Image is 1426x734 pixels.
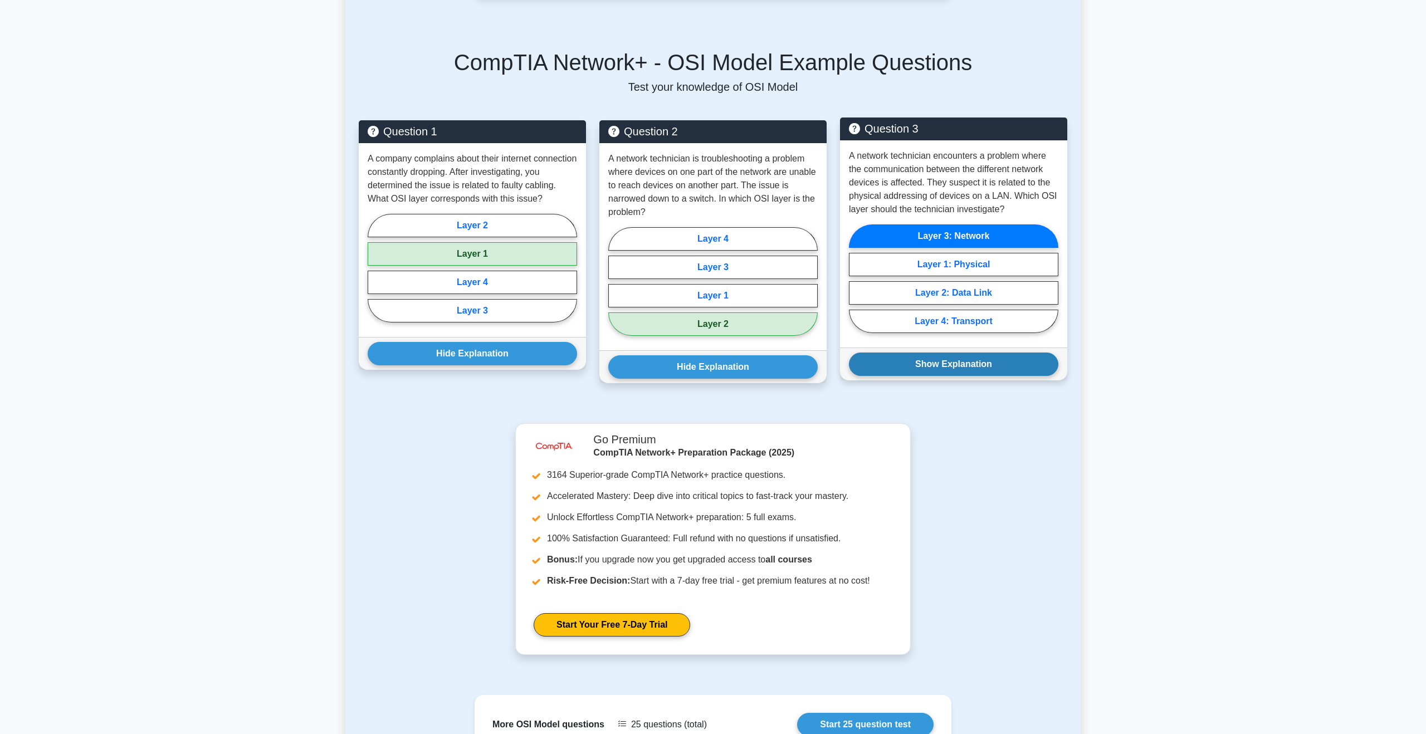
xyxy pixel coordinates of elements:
button: Show Explanation [849,353,1058,376]
label: Layer 3 [608,256,818,279]
label: Layer 3 [368,299,577,322]
label: Layer 1: Physical [849,253,1058,276]
label: Layer 2 [608,312,818,336]
h5: Question 1 [368,125,577,138]
label: Layer 2: Data Link [849,281,1058,305]
label: Layer 3: Network [849,224,1058,248]
button: Hide Explanation [368,342,577,365]
p: Test your knowledge of OSI Model [359,80,1067,94]
h5: Question 3 [849,122,1058,135]
label: Layer 4 [368,271,577,294]
label: Layer 4 [608,227,818,251]
p: A company complains about their internet connection constantly dropping. After investigating, you... [368,152,577,205]
a: Start Your Free 7-Day Trial [534,613,690,637]
button: Hide Explanation [608,355,818,379]
label: Layer 2 [368,214,577,237]
label: Layer 1 [368,242,577,266]
label: Layer 4: Transport [849,310,1058,333]
h5: CompTIA Network+ - OSI Model Example Questions [359,49,1067,76]
label: Layer 1 [608,284,818,307]
p: A network technician is troubleshooting a problem where devices on one part of the network are un... [608,152,818,219]
p: A network technician encounters a problem where the communication between the different network d... [849,149,1058,216]
h5: Question 2 [608,125,818,138]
